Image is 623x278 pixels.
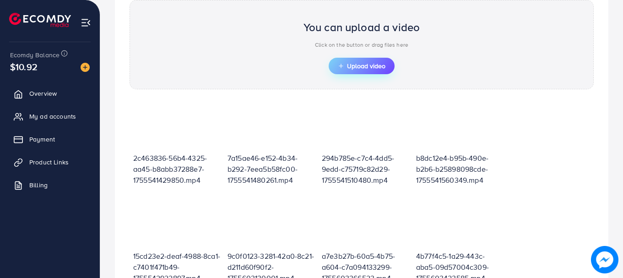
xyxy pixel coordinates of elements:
button: Upload video [329,58,395,74]
p: 2c463836-56b4-4325-aa45-b8abb37288e7-1755541429850.mp4 [133,153,220,185]
span: $10.92 [10,60,38,73]
a: Payment [7,130,93,148]
span: Payment [29,135,55,144]
img: image [591,246,618,273]
a: Overview [7,84,93,103]
span: Upload video [338,63,385,69]
h2: You can upload a video [303,21,420,34]
span: Overview [29,89,57,98]
p: 294b785e-c7c4-4dd5-9edd-c75719c82d29-1755541510480.mp4 [322,153,409,185]
p: 7a15ae46-e152-4b34-b292-7eea5b58fc00-1755541480261.mp4 [228,153,314,185]
span: Billing [29,180,48,190]
img: image [81,63,90,72]
img: menu [81,17,91,28]
span: Product Links [29,158,69,167]
a: Billing [7,176,93,194]
a: Product Links [7,153,93,171]
img: logo [9,13,71,27]
a: My ad accounts [7,107,93,125]
p: Click on the button or drag files here [303,39,420,50]
p: b8dc12e4-b95b-490e-b2b6-b25898098cde-1755541560349.mp4 [416,153,503,185]
span: Ecomdy Balance [10,50,60,60]
span: My ad accounts [29,112,76,121]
